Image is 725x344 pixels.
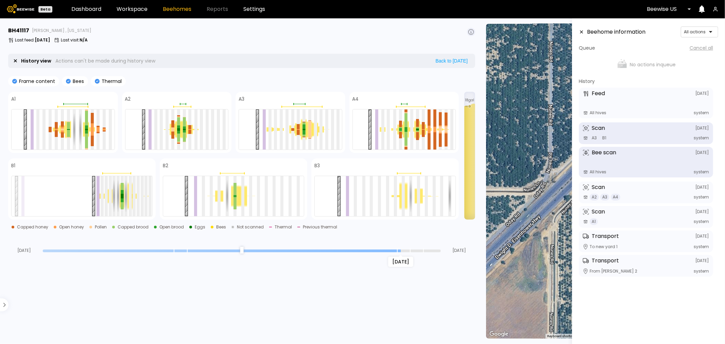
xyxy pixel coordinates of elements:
[159,225,184,229] div: Open brood
[690,46,713,50] span: Cancel all
[592,91,605,96] h3: Feed
[388,257,413,267] div: [DATE]
[694,111,709,115] span: system
[433,58,470,64] button: Back to [DATE]
[17,79,55,84] p: Frame content
[488,330,510,339] img: Google
[488,330,510,339] a: Open this area in Google Maps (opens a new window)
[71,6,101,12] a: Dashboard
[694,136,709,140] span: system
[592,258,619,263] h3: Transport
[592,185,605,190] h3: Scan
[21,58,52,63] p: History view
[95,225,107,229] div: Pollen
[694,170,709,174] span: system
[59,225,84,229] div: Open honey
[32,29,91,33] span: [PERSON_NAME] , [US_STATE]
[118,225,149,229] div: Capped brood
[100,79,122,84] p: Thermal
[163,163,168,168] h4: B2
[600,135,608,141] span: B1
[695,234,709,238] span: [DATE]
[695,185,709,189] span: [DATE]
[117,6,148,12] a: Workspace
[11,97,16,101] h4: A1
[303,225,337,229] div: Previous thermal
[17,225,48,229] div: Capped honey
[695,126,709,130] span: [DATE]
[695,91,709,96] span: [DATE]
[352,97,359,101] h4: A4
[7,4,34,13] img: Beewise logo
[443,248,475,253] span: [DATE]
[695,151,709,155] span: [DATE]
[592,209,605,214] h3: Scan
[694,195,709,199] span: system
[695,259,709,263] span: [DATE]
[694,269,709,273] span: system
[579,54,713,75] div: No actions in queue
[600,194,609,201] span: A3
[15,38,50,42] p: Last feed :
[8,248,40,253] span: [DATE]
[216,225,226,229] div: Bees
[71,79,84,84] p: Bees
[275,225,292,229] div: Thermal
[583,169,709,175] div: All hives
[583,110,709,116] div: All hives
[239,97,244,101] h4: A3
[579,79,595,84] h4: History
[592,125,605,131] h3: Scan
[583,269,709,274] div: From [PERSON_NAME] 2
[592,150,616,155] h3: Bee scan
[35,37,50,43] b: [DATE]
[590,194,599,201] span: A2
[243,6,265,12] a: Settings
[237,225,264,229] div: Not scanned
[592,234,619,239] h3: Transport
[38,6,52,13] div: Beta
[695,210,709,214] span: [DATE]
[465,99,474,102] span: 18 gal
[590,135,599,141] span: A3
[314,163,320,168] h4: B3
[207,6,228,12] span: Reports
[56,58,156,63] p: Actions can't be made during history view
[547,334,576,339] button: Keyboard shortcuts
[694,220,709,224] span: system
[125,97,131,101] h4: A2
[195,225,205,229] div: Eggs
[611,194,620,201] span: A4
[80,37,88,43] b: N/A
[590,218,598,225] span: A1
[11,163,15,168] h4: B1
[694,245,709,249] span: system
[579,46,595,50] h4: Queue
[61,38,88,42] p: Last visit :
[583,244,709,250] div: To new yard 1
[587,29,645,35] h3: Beehome information
[8,28,29,33] h3: BH 41117
[163,6,191,12] a: Beehomes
